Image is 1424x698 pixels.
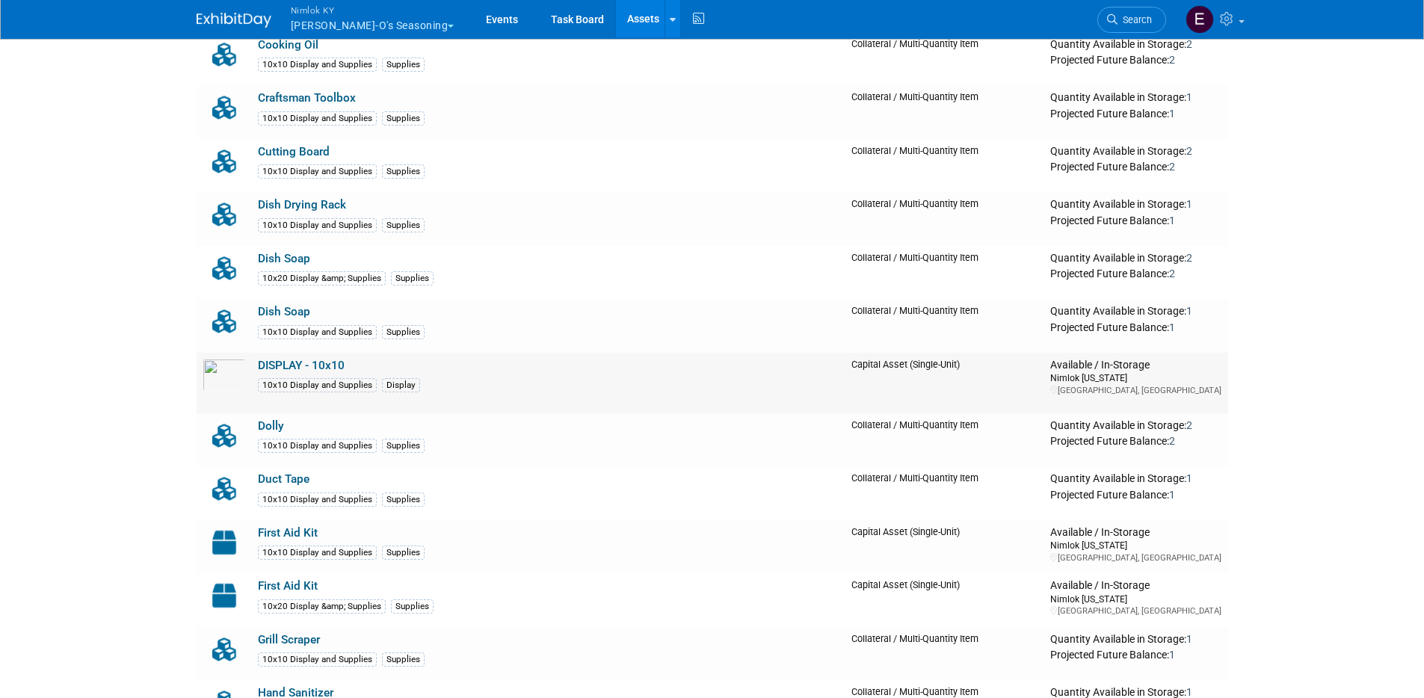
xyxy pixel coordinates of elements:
[1050,305,1221,318] div: Quantity Available in Storage:
[845,85,1044,139] td: Collateral / Multi-Quantity Item
[1169,268,1175,279] span: 2
[1050,419,1221,433] div: Quantity Available in Storage:
[1050,158,1221,174] div: Projected Future Balance:
[1186,5,1214,34] img: Elizabeth Griffin
[1169,214,1175,226] span: 1
[1186,686,1192,698] span: 1
[258,305,310,318] a: Dish Soap
[258,599,386,614] div: 10x20 Display &amp; Supplies
[1050,252,1221,265] div: Quantity Available in Storage:
[845,573,1044,627] td: Capital Asset (Single-Unit)
[845,627,1044,681] td: Collateral / Multi-Quantity Item
[1169,54,1175,66] span: 2
[1050,318,1221,335] div: Projected Future Balance:
[203,252,246,285] img: Collateral-Icon-2.png
[1050,552,1221,563] div: [GEOGRAPHIC_DATA], [GEOGRAPHIC_DATA]
[1050,38,1221,52] div: Quantity Available in Storage:
[1169,649,1175,661] span: 1
[258,546,377,560] div: 10x10 Display and Supplies
[258,271,386,285] div: 10x20 Display &amp; Supplies
[258,111,377,126] div: 10x10 Display and Supplies
[1050,265,1221,281] div: Projected Future Balance:
[258,419,284,433] a: Dolly
[1050,145,1221,158] div: Quantity Available in Storage:
[203,579,246,612] img: Capital-Asset-Icon-2.png
[382,378,420,392] div: Display
[258,633,320,646] a: Grill Scraper
[382,492,425,507] div: Supplies
[1169,108,1175,120] span: 1
[203,91,246,124] img: Collateral-Icon-2.png
[1186,419,1192,431] span: 2
[258,439,377,453] div: 10x10 Display and Supplies
[1169,435,1175,447] span: 2
[1050,526,1221,540] div: Available / In-Storage
[1169,161,1175,173] span: 2
[258,378,377,392] div: 10x10 Display and Supplies
[1050,359,1221,372] div: Available / In-Storage
[382,439,425,453] div: Supplies
[1186,38,1192,50] span: 2
[1050,91,1221,105] div: Quantity Available in Storage:
[258,218,377,232] div: 10x10 Display and Supplies
[203,145,246,178] img: Collateral-Icon-2.png
[203,633,246,666] img: Collateral-Icon-2.png
[291,2,454,18] span: Nimlok KY
[845,192,1044,246] td: Collateral / Multi-Quantity Item
[1050,579,1221,593] div: Available / In-Storage
[258,145,330,158] a: Cutting Board
[258,526,318,540] a: First Aid Kit
[845,466,1044,520] td: Collateral / Multi-Quantity Item
[1186,198,1192,210] span: 1
[1050,51,1221,67] div: Projected Future Balance:
[1050,593,1221,605] div: Nimlok [US_STATE]
[391,271,434,285] div: Supplies
[1050,646,1221,662] div: Projected Future Balance:
[203,472,246,505] img: Collateral-Icon-2.png
[845,32,1044,86] td: Collateral / Multi-Quantity Item
[845,139,1044,193] td: Collateral / Multi-Quantity Item
[1050,472,1221,486] div: Quantity Available in Storage:
[1050,211,1221,228] div: Projected Future Balance:
[845,353,1044,413] td: Capital Asset (Single-Unit)
[382,164,425,179] div: Supplies
[845,520,1044,574] td: Capital Asset (Single-Unit)
[1050,633,1221,646] div: Quantity Available in Storage:
[1118,14,1152,25] span: Search
[1050,605,1221,617] div: [GEOGRAPHIC_DATA], [GEOGRAPHIC_DATA]
[845,413,1044,467] td: Collateral / Multi-Quantity Item
[1050,432,1221,448] div: Projected Future Balance:
[1186,472,1192,484] span: 1
[203,419,246,452] img: Collateral-Icon-2.png
[845,299,1044,353] td: Collateral / Multi-Quantity Item
[258,492,377,507] div: 10x10 Display and Supplies
[197,13,271,28] img: ExhibitDay
[382,325,425,339] div: Supplies
[258,325,377,339] div: 10x10 Display and Supplies
[258,252,310,265] a: Dish Soap
[258,472,309,486] a: Duct Tape
[1186,91,1192,103] span: 1
[1186,145,1192,157] span: 2
[1050,486,1221,502] div: Projected Future Balance:
[203,526,246,559] img: Capital-Asset-Icon-2.png
[1169,321,1175,333] span: 1
[1097,7,1166,33] a: Search
[1050,539,1221,552] div: Nimlok [US_STATE]
[382,546,425,560] div: Supplies
[258,579,318,593] a: First Aid Kit
[391,599,434,614] div: Supplies
[258,164,377,179] div: 10x10 Display and Supplies
[382,218,425,232] div: Supplies
[258,38,318,52] a: Cooking Oil
[382,111,425,126] div: Supplies
[382,652,425,667] div: Supplies
[258,58,377,72] div: 10x10 Display and Supplies
[1050,371,1221,384] div: Nimlok [US_STATE]
[1169,489,1175,501] span: 1
[845,246,1044,300] td: Collateral / Multi-Quantity Item
[258,652,377,667] div: 10x10 Display and Supplies
[1050,105,1221,121] div: Projected Future Balance:
[258,198,346,211] a: Dish Drying Rack
[203,305,246,338] img: Collateral-Icon-2.png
